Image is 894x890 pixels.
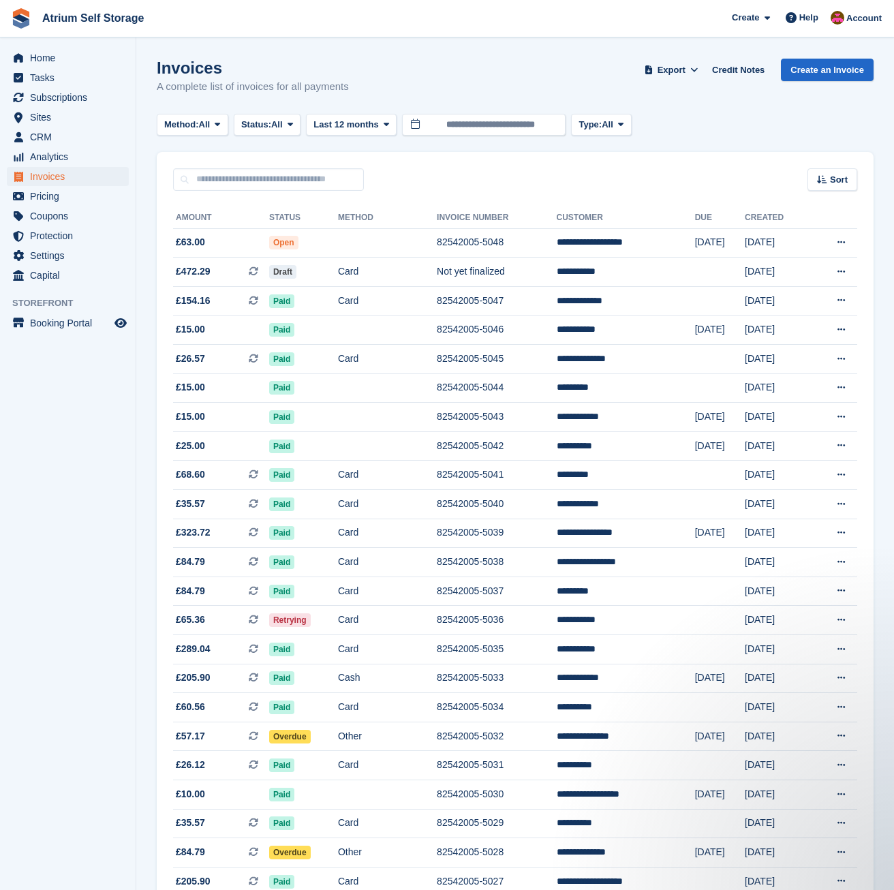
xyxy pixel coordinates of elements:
span: All [199,118,211,132]
td: Other [338,838,437,868]
span: Paid [269,788,294,801]
span: Paid [269,643,294,656]
span: Create [732,11,759,25]
span: Paid [269,323,294,337]
td: Card [338,606,437,635]
span: Overdue [269,846,311,859]
span: Status: [241,118,271,132]
img: Mark Rhodes [831,11,844,25]
td: [DATE] [745,490,810,519]
td: Card [338,577,437,606]
span: Analytics [30,147,112,166]
a: Preview store [112,315,129,331]
td: [DATE] [745,258,810,287]
td: [DATE] [745,780,810,809]
td: Card [338,345,437,374]
td: 82542005-5036 [437,606,556,635]
a: Atrium Self Storage [37,7,149,29]
a: menu [7,246,129,265]
span: Paid [269,585,294,598]
td: 82542005-5031 [437,751,556,780]
td: 82542005-5047 [437,286,556,316]
span: Paid [269,816,294,830]
a: menu [7,313,129,333]
a: menu [7,206,129,226]
span: Paid [269,555,294,569]
a: Credit Notes [707,59,770,81]
td: 82542005-5044 [437,373,556,403]
td: [DATE] [745,316,810,345]
span: £68.60 [176,467,205,482]
span: Account [846,12,882,25]
span: £26.12 [176,758,205,772]
a: Create an Invoice [781,59,874,81]
span: Capital [30,266,112,285]
a: menu [7,187,129,206]
span: £25.00 [176,439,205,453]
a: menu [7,68,129,87]
td: [DATE] [745,431,810,461]
span: £205.90 [176,874,211,889]
td: [DATE] [745,722,810,751]
span: Paid [269,352,294,366]
td: Card [338,286,437,316]
td: [DATE] [745,403,810,432]
span: Overdue [269,730,311,743]
span: Home [30,48,112,67]
td: [DATE] [695,403,745,432]
span: Sites [30,108,112,127]
span: £205.90 [176,671,211,685]
td: [DATE] [745,577,810,606]
td: Card [338,490,437,519]
span: £289.04 [176,642,211,656]
span: Invoices [30,167,112,186]
td: [DATE] [745,373,810,403]
span: Paid [269,410,294,424]
td: 82542005-5041 [437,461,556,490]
td: [DATE] [695,228,745,258]
span: Booking Portal [30,313,112,333]
th: Status [269,207,338,229]
th: Customer [557,207,695,229]
span: Paid [269,671,294,685]
span: Paid [269,701,294,714]
a: menu [7,127,129,147]
td: 82542005-5034 [437,693,556,722]
td: 82542005-5043 [437,403,556,432]
span: Export [658,63,685,77]
span: Pricing [30,187,112,206]
span: £60.56 [176,700,205,714]
span: Subscriptions [30,88,112,107]
button: Type: All [571,114,631,136]
p: A complete list of invoices for all payments [157,79,349,95]
span: £154.16 [176,294,211,308]
span: Paid [269,294,294,308]
span: £84.79 [176,845,205,859]
span: Protection [30,226,112,245]
span: Settings [30,246,112,265]
span: £65.36 [176,613,205,627]
td: [DATE] [745,751,810,780]
span: Paid [269,526,294,540]
td: [DATE] [745,461,810,490]
td: [DATE] [745,809,810,838]
span: All [602,118,613,132]
td: 82542005-5028 [437,838,556,868]
td: [DATE] [745,838,810,868]
a: menu [7,266,129,285]
td: [DATE] [695,316,745,345]
td: 82542005-5030 [437,780,556,809]
td: 82542005-5038 [437,548,556,577]
td: Card [338,519,437,548]
a: menu [7,147,129,166]
td: 82542005-5048 [437,228,556,258]
span: Sort [830,173,848,187]
span: Open [269,236,298,249]
span: £323.72 [176,525,211,540]
span: £35.57 [176,816,205,830]
td: [DATE] [695,722,745,751]
button: Last 12 months [306,114,397,136]
td: [DATE] [695,780,745,809]
td: [DATE] [695,664,745,693]
span: £15.00 [176,322,205,337]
